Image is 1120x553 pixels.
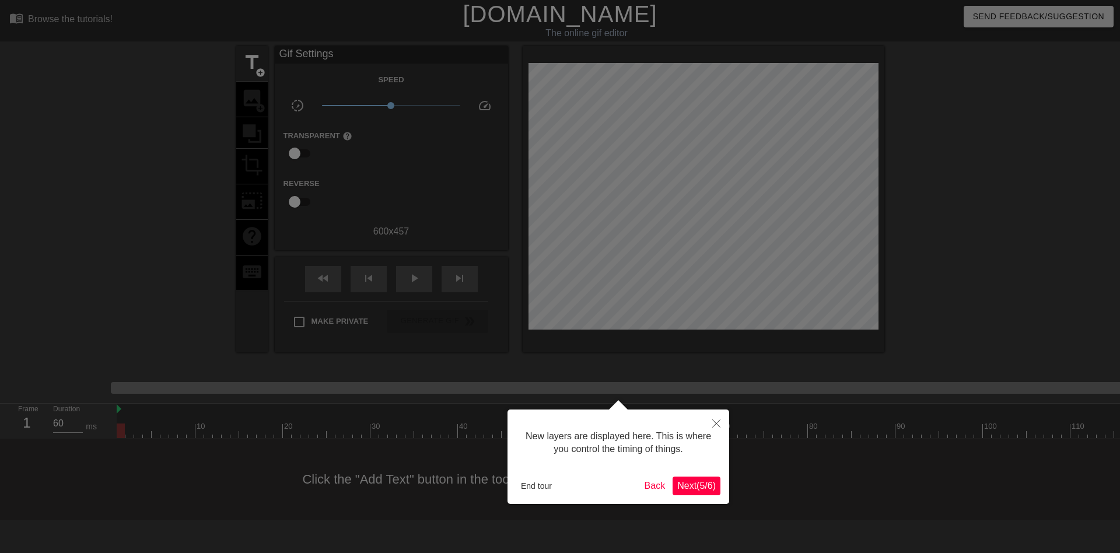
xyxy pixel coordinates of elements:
[640,477,670,495] button: Back
[703,409,729,436] button: Close
[677,481,716,491] span: Next ( 5 / 6 )
[516,477,556,495] button: End tour
[516,418,720,468] div: New layers are displayed here. This is where you control the timing of things.
[673,477,720,495] button: Next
